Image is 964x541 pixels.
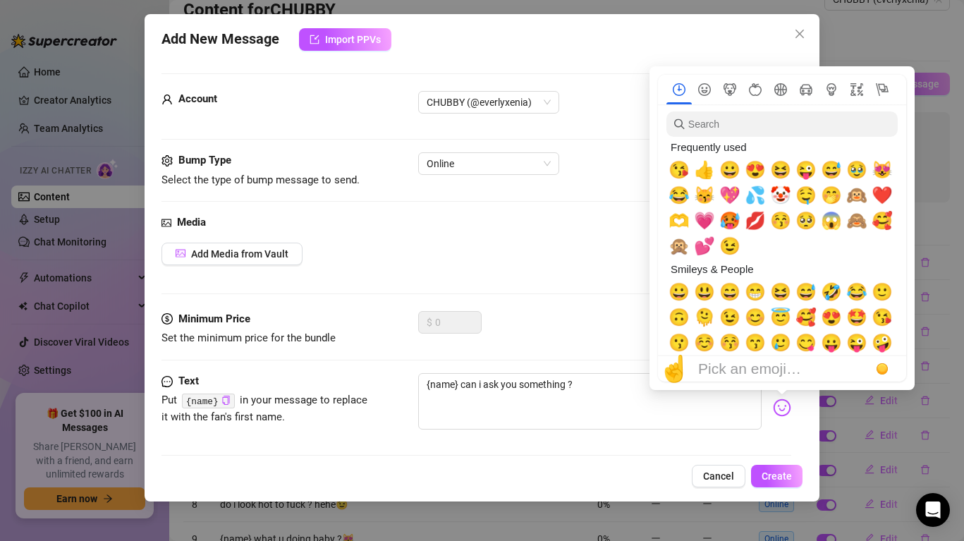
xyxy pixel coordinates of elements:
button: Close [788,23,811,45]
span: Cancel [703,470,734,482]
strong: Minimum Price [178,312,250,325]
div: Open Intercom Messenger [916,493,950,527]
span: Put in your message to replace it with the fan's first name. [161,394,367,423]
span: Create [762,470,792,482]
button: Add Media from Vault [161,243,303,265]
span: user [161,91,173,108]
code: {name} [182,394,235,408]
strong: Account [178,92,217,105]
button: Import PPVs [299,28,391,51]
span: Add Media from Vault [191,248,288,260]
span: dollar [161,311,173,328]
strong: Text [178,375,199,387]
span: picture [161,214,171,231]
span: copy [221,396,231,405]
button: Cancel [692,465,745,487]
span: close [794,28,805,39]
span: Close [788,28,811,39]
strong: Media [177,216,206,229]
span: picture [176,248,185,258]
span: Online [427,153,551,174]
span: Set the minimum price for the bundle [161,332,336,344]
span: Add New Message [161,28,279,51]
span: message [161,373,173,390]
textarea: {name} can i ask you something ? [418,373,762,430]
span: CHUBBY (@everlyxenia) [427,92,551,113]
span: setting [161,152,173,169]
span: import [310,35,319,44]
strong: Bump Type [178,154,231,166]
span: Select the type of bump message to send. [161,174,360,186]
button: Click to Copy [221,395,231,406]
button: Create [751,465,803,487]
img: svg%3e [773,399,791,417]
span: Import PPVs [325,34,381,45]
